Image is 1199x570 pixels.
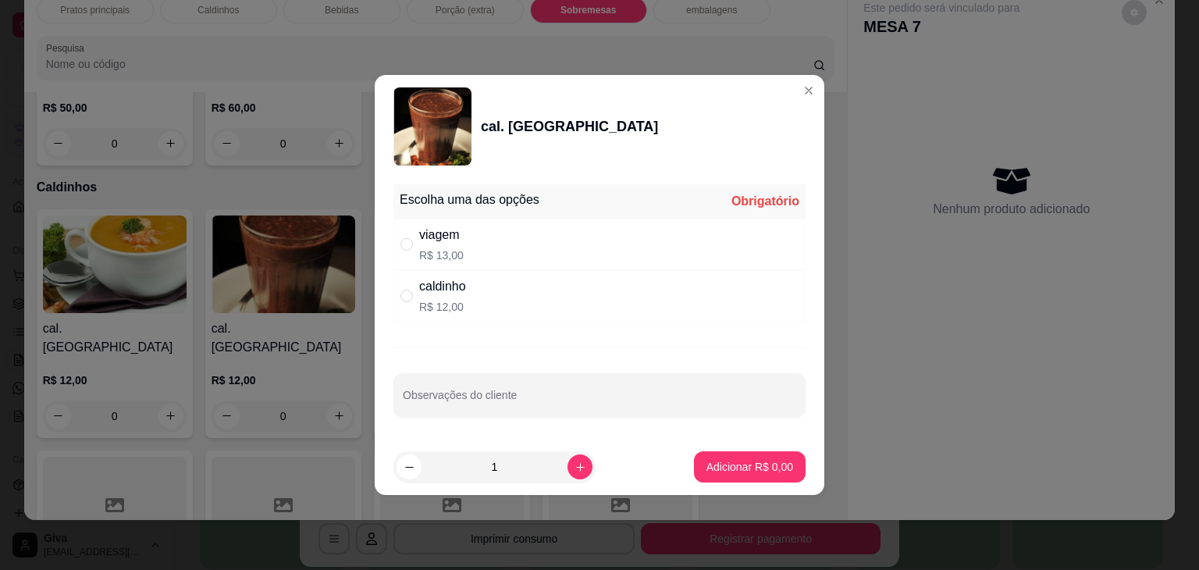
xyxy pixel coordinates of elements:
[481,116,658,137] div: cal. [GEOGRAPHIC_DATA]
[567,454,592,479] button: increase-product-quantity
[419,299,466,315] p: R$ 12,00
[694,451,806,483] button: Adicionar R$ 0,00
[393,87,471,166] img: product-image
[419,277,466,296] div: caldinho
[731,192,799,211] div: Obrigatório
[419,226,464,244] div: viagem
[796,78,821,103] button: Close
[706,459,793,475] p: Adicionar R$ 0,00
[400,191,539,209] div: Escolha uma das opções
[397,454,422,479] button: decrease-product-quantity
[419,248,464,263] p: R$ 13,00
[403,394,796,409] input: Observações do cliente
